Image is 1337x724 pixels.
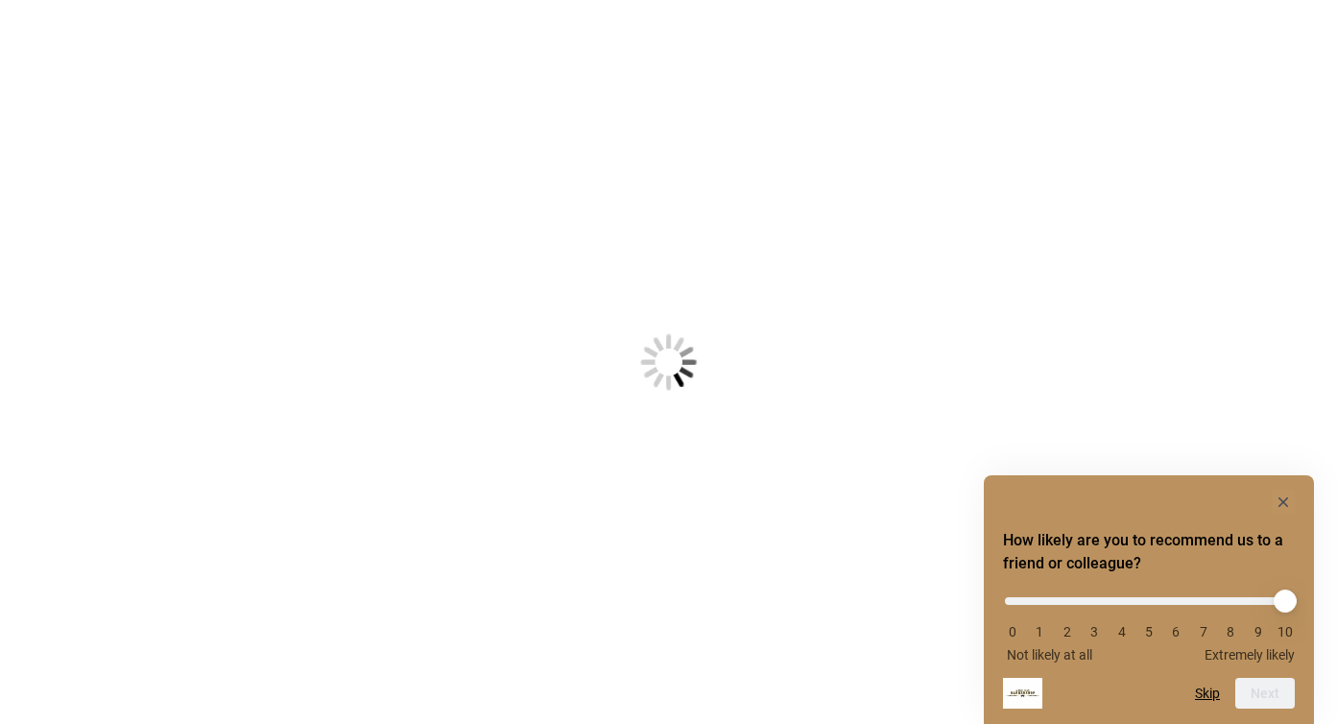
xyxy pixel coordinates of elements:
[1194,624,1213,640] li: 7
[1272,491,1295,514] button: Hide survey
[1249,624,1268,640] li: 9
[1205,647,1295,663] span: Extremely likely
[1030,624,1049,640] li: 1
[1221,624,1240,640] li: 8
[1112,624,1132,640] li: 4
[1007,647,1092,663] span: Not likely at all
[1276,624,1295,640] li: 10
[1003,491,1295,709] div: How likely are you to recommend us to a friend or colleague? Select an option from 0 to 10, with ...
[1085,624,1104,640] li: 3
[546,239,792,485] img: Loading
[1235,678,1295,709] button: Next question
[1139,624,1158,640] li: 5
[1195,686,1220,701] button: Skip
[1003,624,1022,640] li: 0
[1058,624,1077,640] li: 2
[1166,624,1185,640] li: 6
[1003,529,1295,575] h2: How likely are you to recommend us to a friend or colleague? Select an option from 0 to 10, with ...
[1003,583,1295,663] div: How likely are you to recommend us to a friend or colleague? Select an option from 0 to 10, with ...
